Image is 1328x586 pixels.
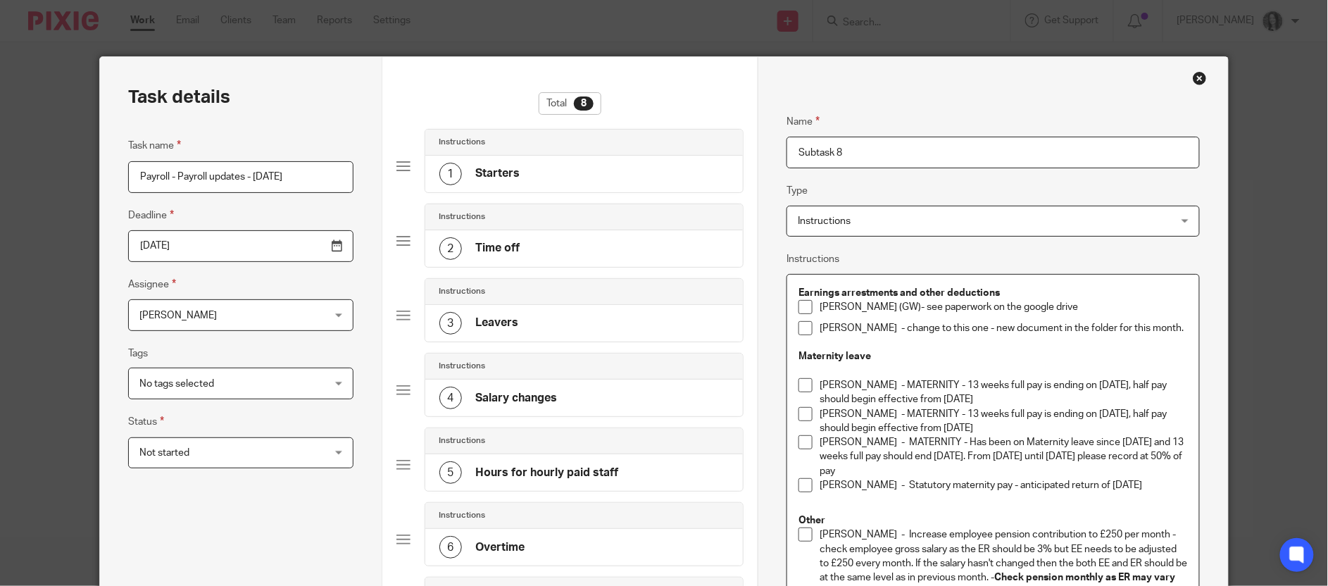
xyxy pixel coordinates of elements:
h4: Instructions [439,286,486,297]
strong: Earnings arrestments and other deductions [798,288,1000,298]
p: [PERSON_NAME] - MATERNITY - Has been on Maternity leave since [DATE] and 13 weeks full pay should... [820,435,1187,478]
label: Name [787,113,820,130]
div: 1 [439,163,462,185]
h4: Leavers [476,316,519,330]
span: No tags selected [139,379,214,389]
p: [PERSON_NAME] - MATERNITY - 13 weeks full pay is ending on [DATE], half pay should begin effectiv... [820,378,1187,407]
span: Not started [139,448,189,458]
label: Assignee [128,276,176,292]
p: [PERSON_NAME] - change to this one - new document in the folder for this month. [820,321,1187,335]
h4: Overtime [476,540,525,555]
label: Deadline [128,207,174,223]
p: [PERSON_NAME] (GW)- see paperwork on the google drive [820,300,1187,314]
h4: Salary changes [476,391,558,406]
strong: Other [798,516,825,525]
div: 4 [439,387,462,409]
div: Close this dialog window [1193,71,1207,85]
label: Task name [128,137,181,154]
div: Total [539,92,601,115]
h4: Instructions [439,510,486,521]
h4: Time off [476,241,520,256]
h4: Instructions [439,211,486,223]
h4: Instructions [439,361,486,372]
span: Instructions [798,216,851,226]
div: 8 [574,96,594,111]
span: [PERSON_NAME] [139,311,217,320]
div: 3 [439,312,462,335]
h4: Hours for hourly paid staff [476,466,619,480]
label: Status [128,413,164,430]
h4: Starters [476,166,520,181]
h4: Instructions [439,435,486,447]
h4: Instructions [439,137,486,148]
div: 2 [439,237,462,260]
p: [PERSON_NAME] - Statutory maternity pay - anticipated return of [DATE] [820,478,1187,492]
p: [PERSON_NAME] - MATERNITY - 13 weeks full pay is ending on [DATE], half pay should begin effectiv... [820,407,1187,436]
label: Type [787,184,808,198]
h2: Task details [128,85,230,109]
label: Tags [128,347,148,361]
div: 6 [439,536,462,559]
input: Task name [128,161,353,193]
input: Pick a date [128,230,353,262]
label: Instructions [787,252,839,266]
div: 5 [439,461,462,484]
strong: Maternity leave [798,351,871,361]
